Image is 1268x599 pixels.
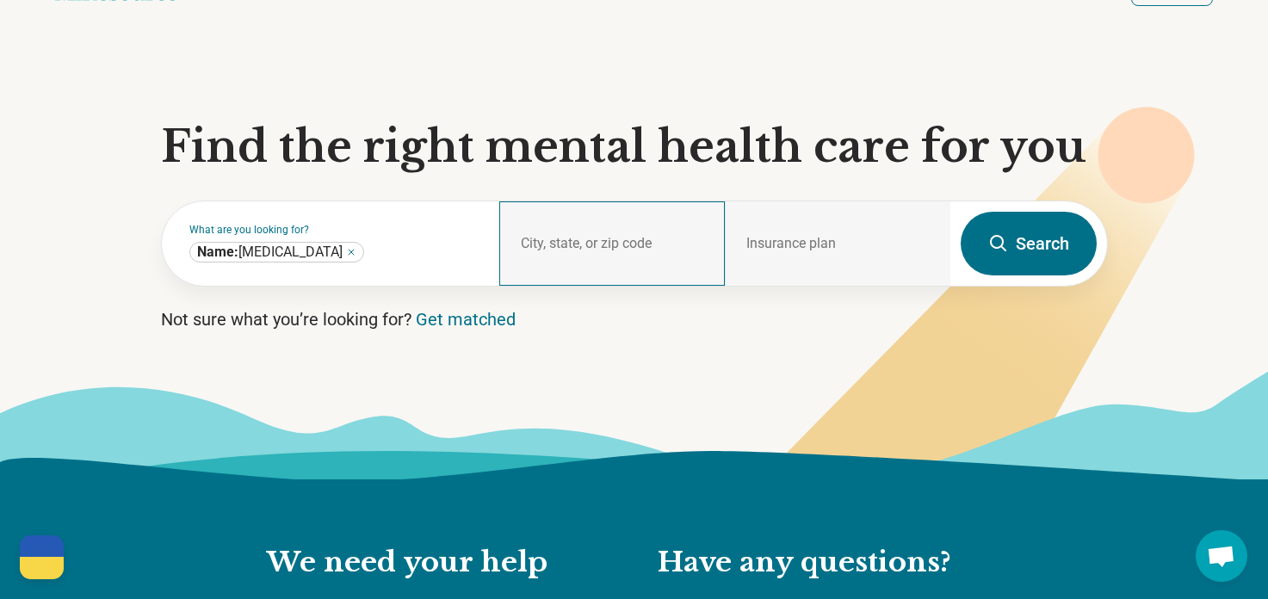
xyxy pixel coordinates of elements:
[161,307,1108,331] p: Not sure what you’re looking for?
[658,545,1002,581] h2: Have any questions?
[189,242,364,262] div: social anxiety
[161,121,1108,173] h1: Find the right mental health care for you
[267,545,623,581] h2: We need your help
[346,247,356,257] button: social anxiety
[1196,530,1247,582] div: Open chat
[961,212,1097,275] button: Search
[197,244,343,261] span: [MEDICAL_DATA]
[416,309,516,330] a: Get matched
[189,225,479,235] label: What are you looking for?
[197,244,238,260] span: Name:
